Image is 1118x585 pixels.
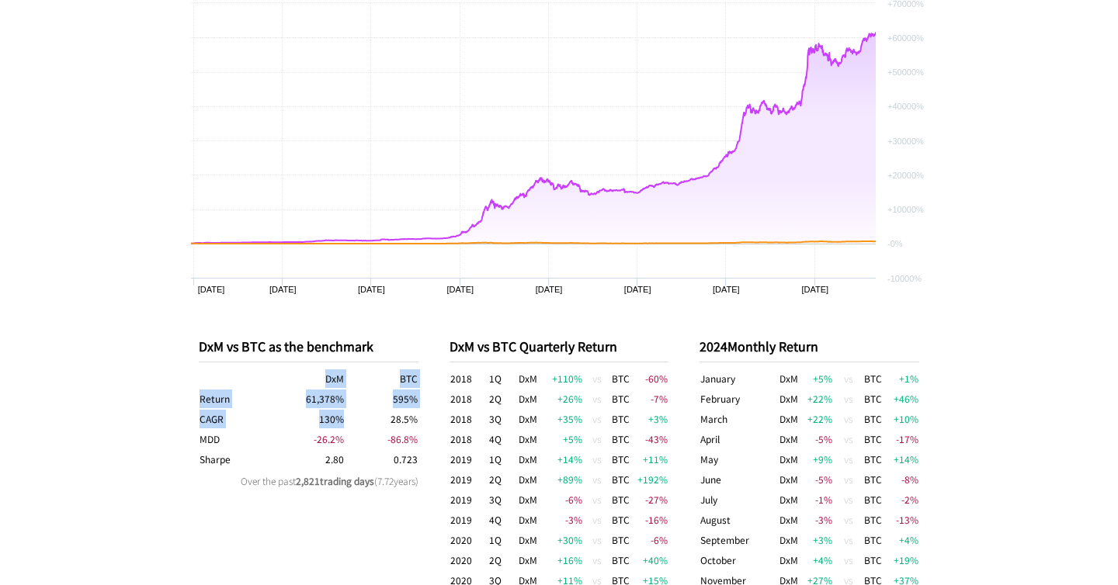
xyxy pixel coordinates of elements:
td: January [700,369,776,389]
p: Over the past ( 7.72 years) [199,474,418,487]
td: July [700,490,776,510]
td: 2Q [488,469,518,490]
td: 1Q [488,369,518,389]
td: DxM [776,490,801,510]
td: +11 % [630,449,669,469]
td: BTC [863,449,887,469]
td: BTC [863,389,887,409]
span: 2,821 trading days [296,474,374,487]
td: 2019 [450,469,488,490]
td: BTC [863,510,887,530]
td: +16 % [538,550,583,570]
td: September [700,530,776,550]
td: DxM [518,409,538,429]
text: +60000% [887,33,924,43]
td: 61,378 % [272,389,345,409]
td: April [700,429,776,449]
td: BTC [611,389,630,409]
td: vs [583,510,611,530]
td: vs [833,510,864,530]
text: [DATE] [624,285,651,294]
td: -1 % [801,490,833,510]
td: DxM [518,369,538,389]
text: +30000% [887,137,924,146]
td: 4Q [488,510,518,530]
td: vs [583,490,611,510]
td: vs [833,389,864,409]
td: +192 % [630,469,669,490]
td: BTC [611,429,630,449]
td: +4 % [801,550,833,570]
td: 2020 [450,550,488,570]
td: February [700,389,776,409]
td: March [700,409,776,429]
td: BTC [863,530,887,550]
td: -27 % [630,490,669,510]
td: DxM [776,389,801,409]
td: -13 % [887,510,919,530]
td: BTC [863,429,887,449]
td: 0.723 [345,449,418,469]
td: June [700,469,776,490]
td: vs [583,449,611,469]
td: 595 % [345,389,418,409]
text: [DATE] [713,285,740,294]
td: +3 % [630,409,669,429]
p: 2024 Monthly Return [700,337,919,355]
td: +9 % [801,449,833,469]
td: DxM [518,469,538,490]
td: DxM [518,429,538,449]
text: +40000% [887,102,924,111]
td: DxM [776,429,801,449]
td: BTC [611,510,630,530]
td: DxM [518,490,538,510]
td: BTC [611,550,630,570]
td: DxM [518,530,538,550]
text: -0% [887,239,903,248]
td: +3 % [801,530,833,550]
td: -16 % [630,510,669,530]
td: DxM [518,389,538,409]
td: vs [583,409,611,429]
td: BTC [611,469,630,490]
td: 1Q [488,449,518,469]
th: Return [199,389,272,409]
td: BTC [863,469,887,490]
td: vs [833,469,864,490]
td: -5 % [801,469,833,490]
text: +20000% [887,171,924,180]
td: 2018 [450,369,488,389]
td: DxM [776,369,801,389]
text: [DATE] [801,285,828,294]
td: 2018 [450,389,488,409]
td: +35 % [538,409,583,429]
td: 2Q [488,389,518,409]
td: BTC [611,409,630,429]
td: 2018 [450,409,488,429]
td: +89 % [538,469,583,490]
td: 4Q [488,429,518,449]
td: May [700,449,776,469]
td: 2Q [488,550,518,570]
text: [DATE] [198,285,225,294]
td: vs [833,449,864,469]
td: -60 % [630,369,669,389]
td: vs [583,469,611,490]
td: vs [833,530,864,550]
td: BTC [863,409,887,429]
td: +10 % [887,409,919,429]
span: Maximum Drawdown [200,432,220,445]
td: DxM [518,449,538,469]
td: BTC [611,369,630,389]
td: -3 % [801,510,833,530]
td: 3Q [488,490,518,510]
td: vs [583,429,611,449]
span: Sharpe Ratio [200,452,231,466]
td: vs [833,490,864,510]
text: -10000% [887,274,922,283]
p: DxM vs BTC Quarterly Return [450,337,669,355]
td: DxM [776,409,801,429]
td: vs [833,550,864,570]
td: BTC [863,550,887,570]
th: DxM [272,369,345,389]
